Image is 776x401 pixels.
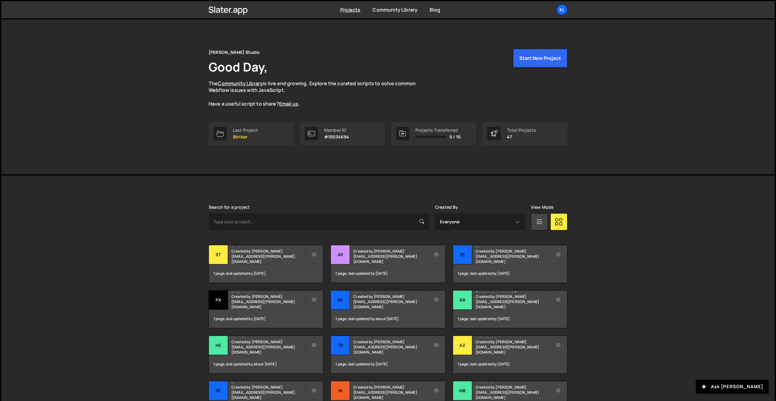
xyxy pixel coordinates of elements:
[331,381,350,400] div: In
[209,336,323,374] a: He HeySimon Created by [PERSON_NAME][EMAIL_ADDRESS][PERSON_NAME][DOMAIN_NAME] 1 page, last update...
[449,134,461,139] span: 0 / 10
[231,291,305,292] h2: PXP - V2
[476,245,549,247] h2: Zecom Academy
[353,291,427,292] h2: Skiveo V2
[507,134,536,139] p: 47
[209,122,294,145] a: Last Project Striker
[231,294,305,309] small: Created by [PERSON_NAME][EMAIL_ADDRESS][PERSON_NAME][DOMAIN_NAME]
[209,80,428,107] p: The is live and growing. Explore the curated scripts to solve common Webflow issues with JavaScri...
[476,294,549,309] small: Created by [PERSON_NAME][EMAIL_ADDRESS][PERSON_NAME][DOMAIN_NAME]
[353,339,427,355] small: Created by [PERSON_NAME][EMAIL_ADDRESS][PERSON_NAME][DOMAIN_NAME]
[453,336,567,374] a: AZ AZVIDEO Created by [PERSON_NAME][EMAIL_ADDRESS][PERSON_NAME][DOMAIN_NAME] 1 page, last updated...
[331,336,445,374] a: Tr Trakalyze Created by [PERSON_NAME][EMAIL_ADDRESS][PERSON_NAME][DOMAIN_NAME] 1 page, last updat...
[556,4,567,15] a: Kl
[209,245,228,264] div: St
[209,264,323,283] div: 1 page, last updated by [DATE]
[233,134,258,139] p: Striker
[331,355,445,373] div: 1 page, last updated by [DATE]
[453,264,567,283] div: 1 page, last updated by [DATE]
[209,381,228,400] div: Pe
[353,294,427,309] small: Created by [PERSON_NAME][EMAIL_ADDRESS][PERSON_NAME][DOMAIN_NAME]
[453,291,472,310] div: Ar
[372,6,417,13] a: Community Library
[353,385,427,400] small: Created by [PERSON_NAME][EMAIL_ADDRESS][PERSON_NAME][DOMAIN_NAME]
[209,205,250,210] label: Search for a project
[209,291,228,310] div: PX
[513,49,567,68] button: Start New Project
[453,245,567,283] a: Ze Zecom Academy Created by [PERSON_NAME][EMAIL_ADDRESS][PERSON_NAME][DOMAIN_NAME] 1 page, last u...
[353,249,427,264] small: Created by [PERSON_NAME][EMAIL_ADDRESS][PERSON_NAME][DOMAIN_NAME]
[353,336,427,338] h2: Trakalyze
[453,245,472,264] div: Ze
[209,245,323,283] a: St Striker Created by [PERSON_NAME][EMAIL_ADDRESS][PERSON_NAME][DOMAIN_NAME] 1 page, last updated...
[231,381,305,383] h2: Peakfast
[435,205,458,210] label: Created By
[209,336,228,355] div: He
[233,128,258,133] div: Last Project
[476,291,549,292] h2: [PERSON_NAME]
[453,290,567,328] a: Ar [PERSON_NAME] Created by [PERSON_NAME][EMAIL_ADDRESS][PERSON_NAME][DOMAIN_NAME] 1 page, last u...
[209,310,323,328] div: 1 page, last updated by [DATE]
[231,339,305,355] small: Created by [PERSON_NAME][EMAIL_ADDRESS][PERSON_NAME][DOMAIN_NAME]
[279,100,298,107] a: Email us
[476,339,549,355] small: Created by [PERSON_NAME][EMAIL_ADDRESS][PERSON_NAME][DOMAIN_NAME]
[340,6,360,13] a: Projects
[453,355,567,373] div: 1 page, last updated by [DATE]
[209,58,268,75] h1: Good Day,
[453,381,472,400] div: MB
[331,245,350,264] div: Ar
[209,355,323,373] div: 1 page, last updated by about [DATE]
[231,385,305,400] small: Created by [PERSON_NAME][EMAIL_ADDRESS][PERSON_NAME][DOMAIN_NAME]
[531,205,553,210] label: View Mode
[476,249,549,264] small: Created by [PERSON_NAME][EMAIL_ADDRESS][PERSON_NAME][DOMAIN_NAME]
[231,249,305,264] small: Created by [PERSON_NAME][EMAIL_ADDRESS][PERSON_NAME][DOMAIN_NAME]
[476,336,549,338] h2: AZVIDEO
[218,80,263,87] a: Community Library
[209,290,323,328] a: PX PXP - V2 Created by [PERSON_NAME][EMAIL_ADDRESS][PERSON_NAME][DOMAIN_NAME] 1 page, last update...
[331,291,350,310] div: Sk
[231,245,305,247] h2: Striker
[453,336,472,355] div: AZ
[331,336,350,355] div: Tr
[231,336,305,338] h2: HeySimon
[696,380,769,394] button: Ask [PERSON_NAME]
[415,128,461,133] div: Projects Transferred
[331,245,445,283] a: Ar Arntreal Created by [PERSON_NAME][EMAIL_ADDRESS][PERSON_NAME][DOMAIN_NAME] 1 page, last update...
[331,290,445,328] a: Sk Skiveo V2 Created by [PERSON_NAME][EMAIL_ADDRESS][PERSON_NAME][DOMAIN_NAME] 1 page, last updat...
[353,381,427,383] h2: Insider Gestion
[476,381,549,383] h2: MBS V2
[331,264,445,283] div: 1 page, last updated by [DATE]
[453,310,567,328] div: 1 page, last updated by [DATE]
[209,49,260,56] div: [PERSON_NAME] Studio
[331,310,445,328] div: 1 page, last updated by about [DATE]
[324,128,349,133] div: Member ID
[353,245,427,247] h2: Arntreal
[476,385,549,400] small: Created by [PERSON_NAME][EMAIL_ADDRESS][PERSON_NAME][DOMAIN_NAME]
[324,134,349,139] p: #10034694
[507,128,536,133] div: Total Projects
[430,6,440,13] a: Blog
[209,213,429,230] input: Type your project...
